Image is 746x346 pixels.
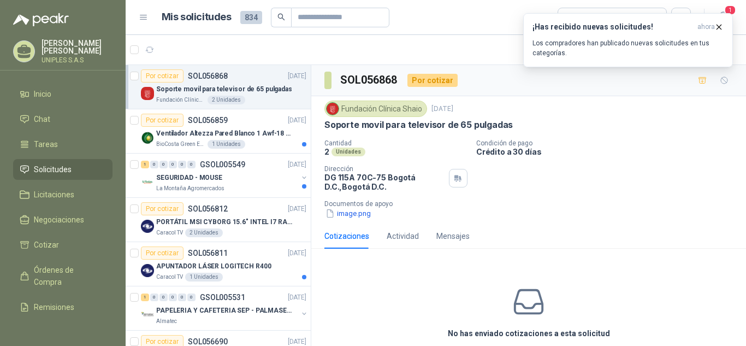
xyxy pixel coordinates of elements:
span: Solicitudes [34,163,72,175]
div: 0 [169,294,177,301]
p: [DATE] [288,71,306,81]
img: Company Logo [141,220,154,233]
a: Por cotizarSOL056812[DATE] Company LogoPORTÁTIL MSI CYBORG 15.6" INTEL I7 RAM 32GB - 1 TB / Nvidi... [126,198,311,242]
a: Solicitudes [13,159,113,180]
p: Almatec [156,317,177,326]
div: 0 [187,161,196,168]
a: Inicio [13,84,113,104]
h1: Mis solicitudes [162,9,232,25]
div: 0 [150,294,158,301]
p: 2 [324,147,329,156]
p: La Montaña Agromercados [156,184,224,193]
a: Tareas [13,134,113,155]
h3: SOL056868 [340,72,399,89]
div: 2 Unidades [208,96,245,104]
div: 2 Unidades [185,228,223,237]
div: 1 Unidades [185,273,223,282]
p: Caracol TV [156,228,183,237]
div: 0 [159,294,168,301]
div: 0 [159,161,168,168]
h3: ¡Has recibido nuevas solicitudes! [532,22,693,32]
img: Company Logo [141,264,154,277]
span: 834 [240,11,262,24]
img: Company Logo [141,308,154,321]
a: 1 0 0 0 0 0 GSOL005531[DATE] Company LogoPAPELERIA Y CAFETERIA SEP - PALMASECAAlmatec [141,291,309,326]
p: SOL056868 [188,72,228,80]
p: [PERSON_NAME] [PERSON_NAME] [42,39,113,55]
button: ¡Has recibido nuevas solicitudes!ahora Los compradores han publicado nuevas solicitudes en tus ca... [523,13,733,67]
p: Soporte movil para televisor de 65 pulgadas [324,119,513,131]
span: Negociaciones [34,214,84,226]
div: Por cotizar [141,202,183,215]
p: UNIPLES S.A.S [42,57,113,63]
a: Chat [13,109,113,130]
div: 0 [150,161,158,168]
p: [DATE] [288,115,306,126]
a: Licitaciones [13,184,113,205]
div: 0 [169,161,177,168]
p: Dirección [324,165,445,173]
a: 1 0 0 0 0 0 GSOL005549[DATE] Company LogoSEGURIDAD - MOUSELa Montaña Agromercados [141,158,309,193]
div: Actividad [387,230,419,242]
img: Company Logo [327,103,339,115]
div: 1 Unidades [208,140,245,149]
p: APUNTADOR LÁSER LOGITECH R400 [156,261,271,272]
p: [DATE] [288,248,306,259]
p: [DATE] [288,204,306,214]
p: [DATE] [431,104,453,114]
p: SEGURIDAD - MOUSE [156,173,222,183]
div: 1 [141,161,149,168]
span: 1 [724,5,736,15]
p: Condición de pago [476,139,742,147]
span: ahora [697,22,715,32]
p: SOL056690 [188,338,228,345]
p: SOL056812 [188,205,228,213]
p: Ventilador Altezza Pared Blanco 1 Awf-18 Pro Balinera [156,128,292,139]
p: Fundación Clínica Shaio [156,96,205,104]
div: 0 [178,161,186,168]
div: 0 [178,294,186,301]
p: [DATE] [288,292,306,303]
p: GSOL005549 [200,161,245,168]
span: Inicio [34,88,51,100]
img: Company Logo [141,87,154,100]
span: Tareas [34,138,58,150]
a: Cotizar [13,234,113,255]
img: Logo peakr [13,13,69,26]
p: SOL056859 [188,116,228,124]
div: Por cotizar [565,11,627,24]
div: Cotizaciones [324,230,369,242]
p: Crédito a 30 días [476,147,742,156]
div: Por cotizar [141,247,183,260]
p: Soporte movil para televisor de 65 pulgadas [156,84,292,95]
span: Chat [34,113,50,125]
a: Remisiones [13,297,113,318]
a: Negociaciones [13,209,113,230]
span: Remisiones [34,301,74,313]
button: 1 [713,8,733,27]
button: image.png [324,208,372,219]
span: Órdenes de Compra [34,264,102,288]
p: GSOL005531 [200,294,245,301]
a: Por cotizarSOL056868[DATE] Company LogoSoporte movil para televisor de 65 pulgadasFundación Clíni... [126,65,311,109]
p: DG 115A 70C-75 Bogotá D.C. , Bogotá D.C. [324,173,445,191]
p: Caracol TV [156,273,183,282]
p: Cantidad [324,139,467,147]
p: SOL056811 [188,249,228,257]
div: Por cotizar [407,74,458,87]
a: Por cotizarSOL056859[DATE] Company LogoVentilador Altezza Pared Blanco 1 Awf-18 Pro BalineraBioCo... [126,109,311,154]
p: PORTÁTIL MSI CYBORG 15.6" INTEL I7 RAM 32GB - 1 TB / Nvidia GeForce RTX 4050 [156,217,292,227]
span: search [277,13,285,21]
div: Unidades [331,148,365,156]
p: [DATE] [288,160,306,170]
div: 1 [141,294,149,301]
span: Licitaciones [34,189,74,201]
img: Company Logo [141,175,154,189]
div: 0 [187,294,196,301]
p: PAPELERIA Y CAFETERIA SEP - PALMASECA [156,306,292,316]
span: Cotizar [34,239,59,251]
p: Documentos de apoyo [324,200,742,208]
h3: No has enviado cotizaciones a esta solicitud [448,327,610,339]
div: Mensajes [436,230,470,242]
a: Órdenes de Compra [13,260,113,292]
